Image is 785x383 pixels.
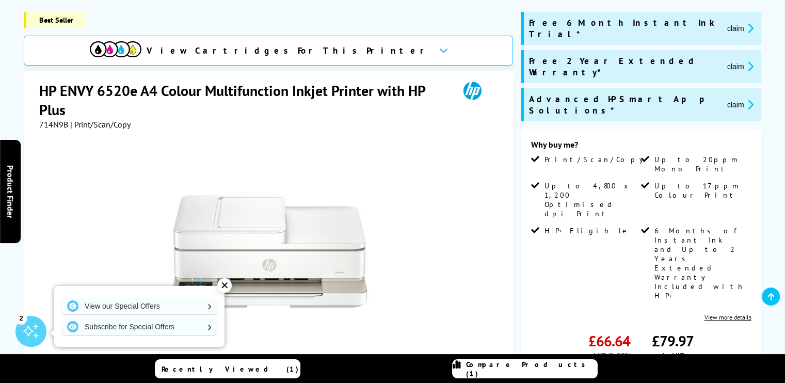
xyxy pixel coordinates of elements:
[62,318,217,335] a: Subscribe for Special Offers
[724,22,757,34] button: promo-description
[544,226,630,235] span: HP+ Eligible
[448,81,496,100] img: HP
[90,41,141,57] img: View Cartridges
[585,350,630,361] span: ex VAT @ 20%
[662,350,684,361] span: inc VAT
[654,181,749,200] span: Up to 17ppm Colour Print
[452,359,598,378] a: Compare Products (1)
[529,55,719,78] span: Free 2 Year Extended Warranty*
[529,17,719,40] span: Free 6 Month Instant Ink Trial*
[168,150,371,353] img: HP ENVY 6520e
[654,155,749,173] span: Up to 20ppm Mono Print
[652,331,694,350] span: £79.97
[70,119,131,130] span: | Print/Scan/Copy
[155,359,300,378] a: Recently Viewed (1)
[531,139,751,155] div: Why buy me?
[5,165,15,218] span: Product Finder
[147,45,430,56] span: View Cartridges For This Printer
[24,12,86,28] span: Best Seller
[544,155,651,164] span: Print/Scan/Copy
[544,181,639,218] span: Up to 4,800 x 1,200 Optimised dpi Print
[217,278,232,293] div: ✕
[529,93,719,116] span: Advanced HP Smart App Solutions*
[654,226,749,300] span: 6 Months of Instant Ink and Up to 2 Years Extended Warranty Included with HP+
[62,298,217,314] a: View our Special Offers
[15,312,27,324] div: 2
[724,99,757,110] button: promo-description
[39,81,448,119] h1: HP ENVY 6520e A4 Colour Multifunction Inkjet Printer with HP Plus
[588,331,630,350] span: £66.64
[39,119,68,130] span: 714N9B
[724,60,757,72] button: promo-description
[704,313,751,321] a: View more details
[162,364,299,374] span: Recently Viewed (1)
[466,360,597,378] span: Compare Products (1)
